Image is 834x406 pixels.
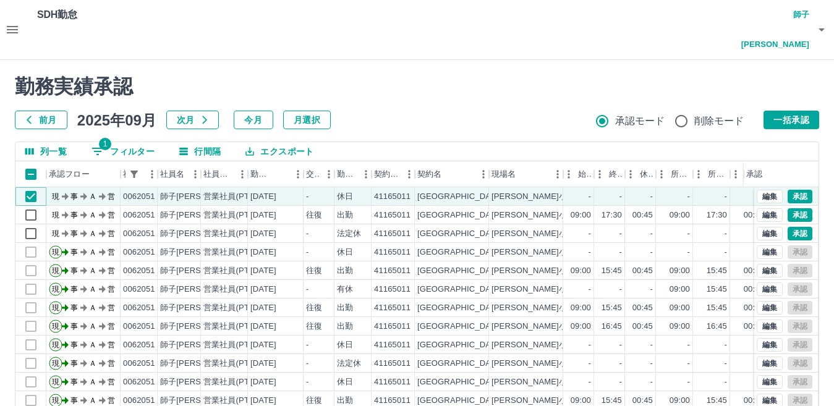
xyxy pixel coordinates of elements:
div: [GEOGRAPHIC_DATA] [417,302,503,314]
div: - [687,339,690,351]
div: 17:30 [707,209,727,221]
div: 承認 [746,161,762,187]
span: 承認モード [615,114,665,129]
div: 09:00 [670,302,690,314]
div: [GEOGRAPHIC_DATA] [417,247,503,258]
div: - [589,247,591,258]
text: 営 [108,248,115,256]
div: 15:45 [707,302,727,314]
button: メニュー [357,165,375,184]
div: 営業社員(PT契約) [203,321,268,332]
div: - [306,284,308,295]
div: 41165011 [374,302,411,314]
div: [PERSON_NAME]小学校放課後学級 [491,191,624,203]
button: 承認 [788,190,812,203]
div: [GEOGRAPHIC_DATA] [417,228,503,240]
text: 現 [52,396,59,405]
button: 月選択 [283,111,331,129]
button: 編集 [757,245,783,259]
div: [DATE] [250,191,276,203]
div: 出勤 [337,302,353,314]
div: 師子[PERSON_NAME] [160,191,244,203]
div: 交通費 [304,161,334,187]
div: [DATE] [250,247,276,258]
div: [PERSON_NAME]小学校放課後学級 [491,284,624,295]
text: 現 [52,378,59,386]
div: 41165011 [374,209,411,221]
div: 社員名 [158,161,201,187]
div: - [650,284,653,295]
div: 休日 [337,191,353,203]
div: 41165011 [374,339,411,351]
div: 営業社員(PT契約) [203,191,268,203]
text: 事 [70,396,78,405]
div: 終業 [594,161,625,187]
text: 営 [108,303,115,312]
div: 09:00 [571,265,591,277]
div: 所定終業 [708,161,728,187]
span: 削除モード [694,114,744,129]
div: 師子[PERSON_NAME] [160,228,244,240]
div: [PERSON_NAME]小学校放課後学級 [491,302,624,314]
div: 0062051 [123,191,155,203]
div: [GEOGRAPHIC_DATA] [417,376,503,388]
div: 09:00 [571,302,591,314]
div: 営業社員(PT契約) [203,247,268,258]
div: 09:00 [571,321,591,332]
div: [PERSON_NAME]小学校放課後学級 [491,339,624,351]
div: - [589,284,591,295]
div: [PERSON_NAME]小学校放課後学級 [491,209,624,221]
div: 社員区分 [201,161,248,187]
div: - [589,191,591,203]
button: 一括承認 [764,111,819,129]
text: Ａ [89,378,96,386]
div: 00:45 [632,321,653,332]
div: 休憩 [640,161,653,187]
div: 師子[PERSON_NAME] [160,339,244,351]
div: 師子[PERSON_NAME] [160,302,244,314]
div: 00:45 [744,321,764,332]
div: 承認フロー [49,161,90,187]
div: 15:45 [602,302,622,314]
button: 編集 [757,282,783,296]
div: 往復 [306,302,322,314]
div: 休日 [337,247,353,258]
div: - [619,247,622,258]
div: 休日 [337,376,353,388]
div: 交通費 [306,161,320,187]
div: [PERSON_NAME]小学校放課後学級 [491,228,624,240]
text: 現 [52,248,59,256]
h2: 勤務実績承認 [15,75,819,98]
div: - [589,228,591,240]
button: フィルター表示 [82,142,164,161]
button: 編集 [757,208,783,222]
text: 現 [52,340,59,349]
div: - [725,358,727,370]
div: [GEOGRAPHIC_DATA] [417,265,503,277]
text: Ａ [89,303,96,312]
div: 00:45 [632,302,653,314]
div: 終業 [609,161,623,187]
button: メニュー [548,165,567,184]
div: 00:45 [632,265,653,277]
div: [GEOGRAPHIC_DATA] [417,321,503,332]
div: [DATE] [250,376,276,388]
div: 営業社員(PT契約) [203,302,268,314]
div: [DATE] [250,265,276,277]
text: Ａ [89,322,96,331]
button: エクスポート [236,142,323,161]
text: 現 [52,211,59,219]
text: 事 [70,229,78,238]
div: - [619,376,622,388]
div: 営業社員(PT契約) [203,339,268,351]
text: 現 [52,229,59,238]
button: ソート [271,166,289,183]
text: Ａ [89,229,96,238]
text: 現 [52,192,59,201]
button: 前月 [15,111,67,129]
div: 契約コード [372,161,415,187]
text: 事 [70,359,78,368]
button: 行間隔 [169,142,231,161]
div: 契約コード [374,161,400,187]
div: - [687,228,690,240]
